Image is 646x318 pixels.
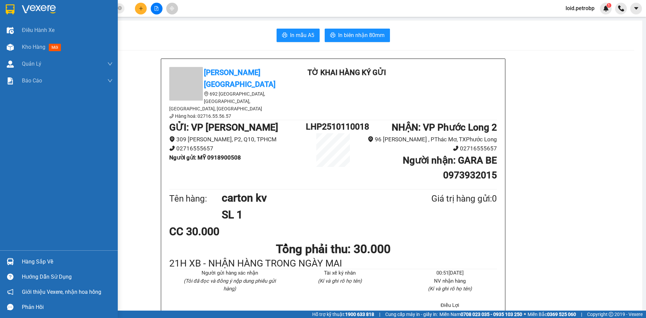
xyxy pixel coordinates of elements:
[169,145,175,151] span: phone
[330,32,335,39] span: printer
[403,155,497,181] b: Người nhận : GARA BE 0973932015
[7,61,14,68] img: warehouse-icon
[607,3,611,8] sup: 1
[609,312,613,317] span: copyright
[204,68,276,89] b: [PERSON_NAME][GEOGRAPHIC_DATA]
[618,5,624,11] img: phone-icon
[139,6,143,11] span: plus
[312,311,374,318] span: Hỗ trợ kỹ thuật:
[7,27,14,34] img: warehouse-icon
[581,311,582,318] span: |
[528,311,576,318] span: Miền Bắc
[7,289,13,295] span: notification
[403,277,497,285] li: NV nhận hàng
[169,192,222,206] div: Tên hàng:
[385,311,438,318] span: Cung cấp máy in - giấy in:
[169,112,290,120] li: Hàng hoá: 02716.55.56.57
[7,258,14,265] img: warehouse-icon
[7,274,13,280] span: question-circle
[169,114,174,118] span: phone
[169,144,306,153] li: 02716555657
[403,302,497,310] li: Điểu Lợi
[183,269,277,277] li: Người gửi hàng xác nhận
[360,144,497,153] li: 02716555657
[22,272,113,282] div: Hướng dẫn sử dụng
[22,60,41,68] span: Quản Lý
[608,3,610,8] span: 1
[22,257,113,267] div: Hàng sắp về
[379,311,380,318] span: |
[22,26,55,34] span: Điều hành xe
[399,192,497,206] div: Giá trị hàng gửi: 0
[7,304,13,310] span: message
[222,189,399,206] h1: carton kv
[392,122,497,133] b: NHẬN : VP Phước Long 2
[277,29,320,42] button: printerIn mẫu A5
[151,3,163,14] button: file-add
[6,4,14,14] img: logo-vxr
[306,120,360,133] h1: LHP2510110018
[345,312,374,317] strong: 1900 633 818
[169,240,497,258] h1: Tổng phải thu: 30.000
[22,288,101,296] span: Giới thiệu Vexere, nhận hoa hồng
[547,312,576,317] strong: 0369 525 060
[461,312,522,317] strong: 0708 023 035 - 0935 103 250
[439,311,522,318] span: Miền Nam
[169,90,290,112] li: 692 [GEOGRAPHIC_DATA], [GEOGRAPHIC_DATA], [GEOGRAPHIC_DATA], [GEOGRAPHIC_DATA]
[107,78,113,83] span: down
[184,278,276,292] i: (Tôi đã đọc và đồng ý nộp dung phiếu gửi hàng)
[524,313,526,316] span: ⚪️
[325,29,390,42] button: printerIn biên nhận 80mm
[169,223,277,240] div: CC 30.000
[169,154,241,161] b: Người gửi : MỸ 0918900508
[22,76,42,85] span: Báo cáo
[630,3,642,14] button: caret-down
[49,44,61,51] span: mới
[318,278,362,284] i: (Kí và ghi rõ họ tên)
[560,4,600,12] span: loid.petrobp
[170,6,174,11] span: aim
[107,61,113,67] span: down
[290,31,314,39] span: In mẫu A5
[453,145,459,151] span: phone
[204,92,209,96] span: environment
[135,3,147,14] button: plus
[338,31,385,39] span: In biên nhận 80mm
[222,206,399,223] h1: SL 1
[169,258,497,269] div: 21H XB - NHẬN HÀNG TRONG NGÀY MAI
[603,5,609,11] img: icon-new-feature
[428,286,472,292] i: (Kí và ghi rõ họ tên)
[7,77,14,84] img: solution-icon
[368,136,373,142] span: environment
[118,5,122,12] span: close-circle
[22,44,45,50] span: Kho hàng
[169,122,278,133] b: GỬI : VP [PERSON_NAME]
[308,68,386,77] b: TỜ KHAI HÀNG KÝ GỬI
[169,136,175,142] span: environment
[22,302,113,312] div: Phản hồi
[169,135,306,144] li: 309 [PERSON_NAME], P2, Q10, TPHCM
[282,32,287,39] span: printer
[633,5,639,11] span: caret-down
[7,44,14,51] img: warehouse-icon
[118,6,122,10] span: close-circle
[403,269,497,277] li: 00:51[DATE]
[154,6,159,11] span: file-add
[166,3,178,14] button: aim
[293,269,387,277] li: Tài xế ký nhân
[360,135,497,144] li: 96 [PERSON_NAME] , PThác Mơ, TXPhước Long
